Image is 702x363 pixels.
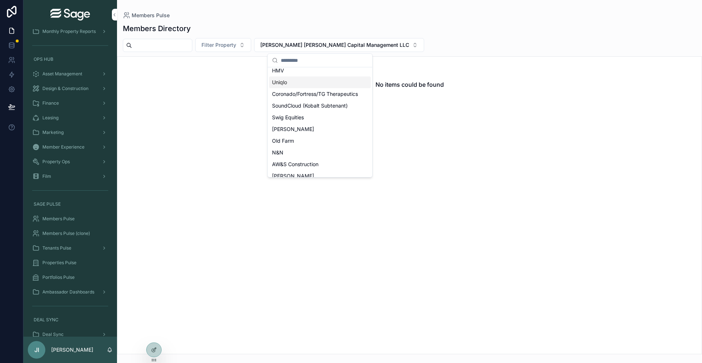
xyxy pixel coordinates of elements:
[272,114,304,121] span: Swig Equities
[272,161,318,168] span: AW&S Construction
[23,29,117,337] div: scrollable content
[201,41,236,49] span: Filter Property
[28,25,113,38] a: Monthly Property Reports
[254,38,424,52] button: Select Button
[34,345,39,354] span: JI
[132,12,170,19] span: Members Pulse
[28,155,113,168] a: Property Ops
[42,216,75,222] span: Members Pulse
[272,67,284,74] span: HMV
[28,227,113,240] a: Members Pulse (clone)
[42,289,94,295] span: Ambassador Dashboards
[34,201,61,207] span: SAGE PULSE
[42,231,90,236] span: Members Pulse (clone)
[42,29,96,34] span: Monthly Property Reports
[28,328,113,341] a: Deal Sync
[123,23,191,34] h1: Members Directory
[42,144,84,150] span: Member Experience
[34,56,53,62] span: OPS HUB
[272,137,294,145] span: Old Farm
[42,100,59,106] span: Finance
[42,173,51,179] span: Film
[28,242,113,255] a: Tenants Pulse
[375,80,444,89] h2: No items could be found
[28,82,113,95] a: Design & Construction
[42,159,70,165] span: Property Ops
[272,102,348,109] span: SoundCloud (Kobalt Subtenant)
[28,67,113,81] a: Asset Management
[28,271,113,284] a: Portfolios Pulse
[268,67,372,177] div: Suggestions
[260,41,409,49] span: [PERSON_NAME] [PERSON_NAME] Capital Management LLC
[42,245,71,251] span: Tenants Pulse
[28,111,113,124] a: Leasing
[42,115,58,121] span: Leasing
[28,97,113,110] a: Finance
[28,170,113,183] a: Film
[42,332,64,337] span: Deal Sync
[42,260,76,266] span: Properties Pulse
[28,141,113,154] a: Member Experience
[28,53,113,66] a: OPS HUB
[28,198,113,211] a: SAGE PULSE
[42,274,75,280] span: Portfolios Pulse
[42,130,64,135] span: Marketing
[272,149,283,156] span: N&N
[51,346,93,353] p: [PERSON_NAME]
[34,317,58,323] span: DEAL SYNC
[272,126,314,133] span: [PERSON_NAME]
[272,172,314,180] span: [PERSON_NAME]
[272,79,287,86] span: Uniqlo
[28,285,113,299] a: Ambassador Dashboards
[28,256,113,269] a: Properties Pulse
[28,212,113,225] a: Members Pulse
[272,90,358,98] span: Coronado/Fortress/TG Therapeutics
[123,12,170,19] a: Members Pulse
[28,313,113,326] a: DEAL SYNC
[42,86,88,91] span: Design & Construction
[195,38,251,52] button: Select Button
[50,9,90,20] img: App logo
[28,126,113,139] a: Marketing
[42,71,82,77] span: Asset Management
